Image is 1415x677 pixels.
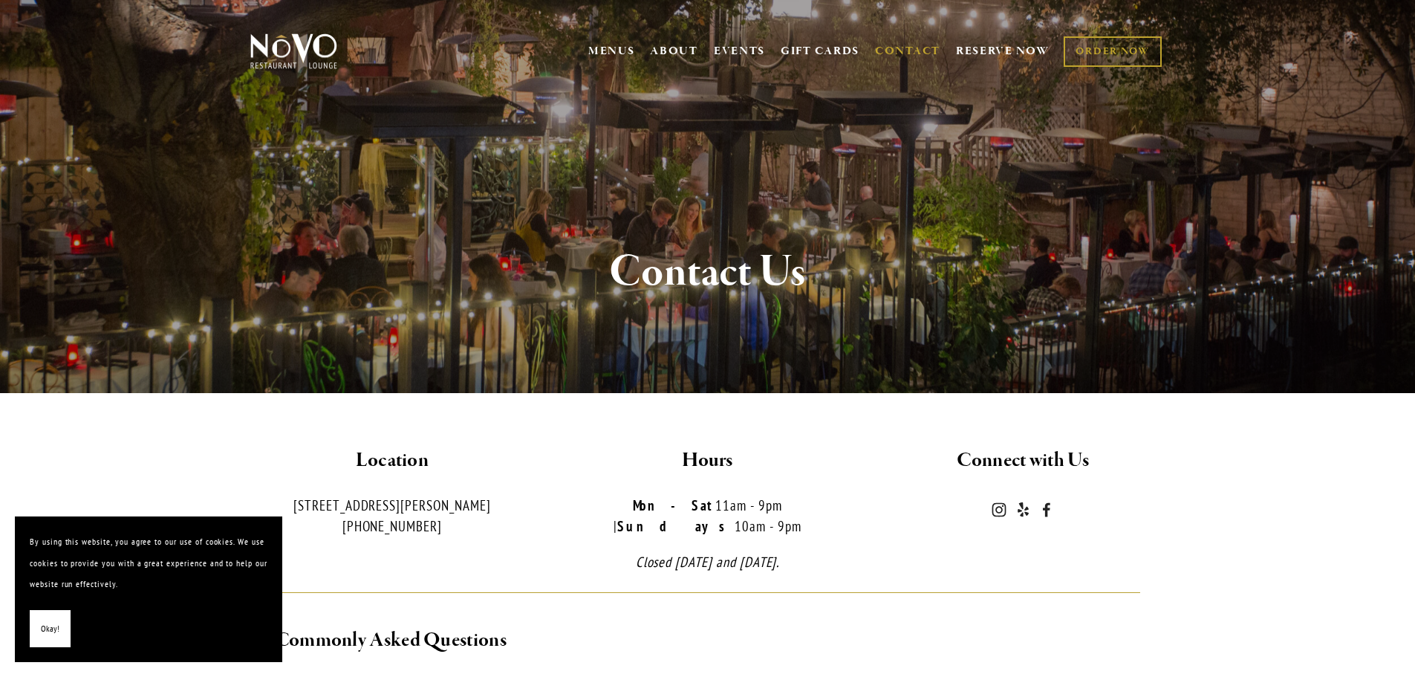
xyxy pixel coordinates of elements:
button: Okay! [30,610,71,648]
a: EVENTS [714,44,765,59]
a: ABOUT [650,44,698,59]
p: 11am - 9pm | 10am - 9pm [562,495,853,537]
h2: Commonly Asked Questions [275,625,1141,656]
a: MENUS [588,44,635,59]
strong: Sundays [617,517,735,535]
strong: Mon-Sat [633,496,715,514]
a: Instagram [992,502,1006,517]
h2: Connect with Us [878,445,1168,476]
a: Yelp [1015,502,1030,517]
span: Okay! [41,618,59,640]
p: [STREET_ADDRESS][PERSON_NAME] [PHONE_NUMBER] [247,495,538,537]
h2: Location [247,445,538,476]
a: Novo Restaurant and Lounge [1039,502,1054,517]
em: Closed [DATE] and [DATE]. [636,553,780,571]
p: By using this website, you agree to our use of cookies. We use cookies to provide you with a grea... [30,531,267,595]
a: CONTACT [875,37,940,65]
section: Cookie banner [15,516,282,662]
img: Novo Restaurant &amp; Lounge [247,33,340,70]
a: GIFT CARDS [781,37,859,65]
strong: Contact Us [609,244,807,300]
a: ORDER NOW [1064,36,1161,67]
h2: Hours [562,445,853,476]
a: RESERVE NOW [956,37,1050,65]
